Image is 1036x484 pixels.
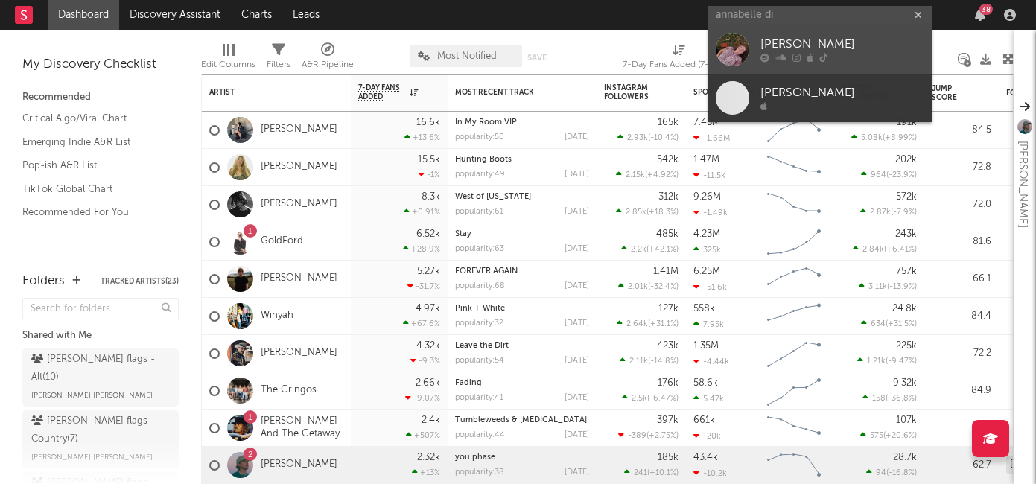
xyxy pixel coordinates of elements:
span: 5.08k [861,134,883,142]
div: A&R Pipeline [302,37,354,80]
div: popularity: 61 [455,208,503,216]
div: popularity: 41 [455,394,503,402]
div: 72.2 [932,345,991,363]
input: Search for folders... [22,298,179,319]
div: ( ) [616,207,679,217]
div: +0.91 % [404,207,440,217]
span: -32.4 % [650,283,676,291]
div: 107k [896,415,917,425]
div: [DATE] [565,133,589,141]
div: [DATE] [565,357,589,365]
div: +67.6 % [403,319,440,328]
div: [DATE] [565,319,589,328]
div: 7.45M [693,118,720,127]
a: In My Room VIP [455,118,517,127]
div: ( ) [853,244,917,254]
svg: Chart title [760,223,827,261]
div: Edit Columns [201,56,255,74]
div: ( ) [624,468,679,477]
div: 6.25M [693,267,720,276]
div: popularity: 68 [455,282,505,290]
div: -11.5k [693,171,725,180]
div: popularity: 49 [455,171,505,179]
div: 71.4 [932,419,991,437]
div: ( ) [616,170,679,179]
span: -6.47 % [649,395,676,403]
div: 185k [658,453,679,462]
div: ( ) [617,319,679,328]
span: 7-Day Fans Added [358,83,406,101]
div: 7-Day Fans Added (7-Day Fans Added) [623,56,734,74]
div: -10.2k [693,468,727,478]
div: Jump Score [932,84,969,102]
div: 9.32k [893,378,917,388]
div: 325k [693,245,721,255]
div: Edit Columns [201,37,255,80]
span: 1.21k [867,357,886,366]
div: 542k [657,155,679,165]
a: West of [US_STATE] [455,193,531,201]
span: -36.8 % [888,395,915,403]
svg: Chart title [760,372,827,410]
div: 62.7 [932,456,991,474]
div: A&R Pipeline [302,56,354,74]
span: 241 [634,469,647,477]
div: popularity: 54 [455,357,504,365]
div: Artist [209,88,321,97]
span: -389 [628,432,646,440]
div: Most Recent Track [455,88,567,97]
div: Stay [455,230,589,238]
span: Most Notified [437,51,497,61]
a: Pop-ish A&R List [22,157,164,173]
div: ( ) [618,281,679,291]
div: FOREVER AGAIN [455,267,589,276]
span: +4.92 % [647,171,676,179]
div: Filters [267,37,290,80]
div: 7.95k [693,319,724,329]
a: Recommended For You [22,204,164,220]
span: 2.15k [626,171,645,179]
div: ( ) [857,356,917,366]
svg: Chart title [760,298,827,335]
div: [DATE] [565,171,589,179]
a: [PERSON_NAME] [261,273,337,285]
div: 485k [656,229,679,239]
a: [PERSON_NAME] And The Getaway [261,415,343,441]
span: 2.84k [862,246,884,254]
span: +31.5 % [888,320,915,328]
span: 2.85k [626,208,646,217]
div: Recommended [22,89,179,106]
div: 661k [693,415,715,425]
div: ( ) [860,207,917,217]
span: -10.4 % [650,134,676,142]
span: +42.1 % [649,246,676,254]
div: [DATE] [565,468,589,477]
input: Search for artists [708,6,932,25]
a: Emerging Indie A&R List [22,134,164,150]
div: +507 % [406,430,440,440]
div: [DATE] [565,208,589,216]
div: 4.23M [693,229,720,239]
div: ( ) [859,281,917,291]
div: 165k [658,118,679,127]
div: 1.47M [693,155,719,165]
div: 2.32k [417,453,440,462]
div: -31.7 % [407,281,440,291]
a: [PERSON_NAME] [708,25,932,74]
div: ( ) [620,356,679,366]
div: -4.44k [693,357,729,366]
a: [PERSON_NAME] [261,161,337,173]
div: [DATE] [565,245,589,253]
a: Winyah [261,310,293,322]
div: [PERSON_NAME] [760,36,924,54]
div: ( ) [851,133,917,142]
div: 176k [658,378,679,388]
span: 158 [872,395,886,403]
a: you phase [455,453,495,462]
div: ( ) [861,319,917,328]
div: Pink + White [455,305,589,313]
a: [PERSON_NAME] [261,198,337,211]
div: 72.0 [932,196,991,214]
div: 66.1 [932,270,991,288]
div: 38 [979,4,993,15]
